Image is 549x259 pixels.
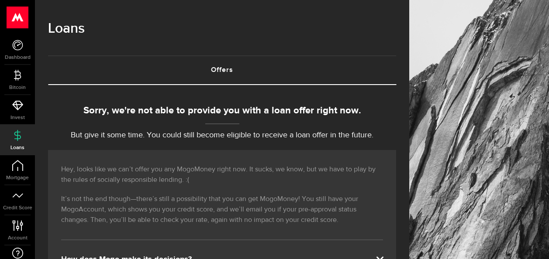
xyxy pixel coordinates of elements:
[48,104,396,118] div: Sorry, we're not able to provide you with a loan offer right now.
[48,17,396,40] h1: Loans
[48,55,396,85] ul: Tabs Navigation
[61,164,383,185] p: Hey, looks like we can’t offer you any MogoMoney right now. It sucks, we know, but we have to pla...
[48,56,396,84] a: Offers
[61,194,383,225] p: It’s not the end though—there’s still a possibility that you can get MogoMoney! You still have yo...
[48,129,396,141] p: But give it some time. You could still become eligible to receive a loan offer in the future.
[512,222,549,259] iframe: LiveChat chat widget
